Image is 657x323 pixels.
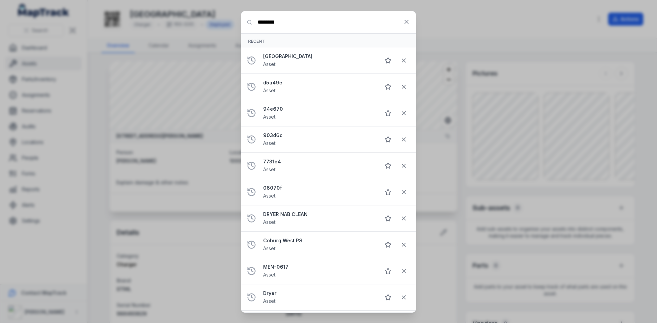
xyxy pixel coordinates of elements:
span: Recent [248,39,265,44]
span: Asset [263,166,275,172]
strong: d5a49e [263,79,375,86]
span: Asset [263,140,275,146]
span: Asset [263,298,275,304]
span: Asset [263,219,275,225]
span: Asset [263,245,275,251]
strong: [GEOGRAPHIC_DATA] [263,53,375,60]
strong: Dryer [263,290,375,297]
a: d5a49eAsset [263,79,375,94]
a: DryerAsset [263,290,375,305]
strong: 903d6c [263,132,375,139]
strong: MEN-0617 [263,264,375,270]
a: 903d6cAsset [263,132,375,147]
a: 06070fAsset [263,185,375,200]
strong: 7731e4 [263,158,375,165]
strong: 94e670 [263,106,375,112]
a: Coburg West PSAsset [263,237,375,252]
strong: DRYER NAB CLEAN [263,211,375,218]
a: 94e670Asset [263,106,375,121]
strong: 06070f [263,185,375,191]
a: MEN-0617Asset [263,264,375,279]
span: Asset [263,61,275,67]
span: Asset [263,114,275,120]
a: 7731e4Asset [263,158,375,173]
span: Asset [263,88,275,93]
strong: Coburg West PS [263,237,375,244]
span: Asset [263,193,275,199]
a: [GEOGRAPHIC_DATA]Asset [263,53,375,68]
span: Asset [263,272,275,278]
a: DRYER NAB CLEANAsset [263,211,375,226]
